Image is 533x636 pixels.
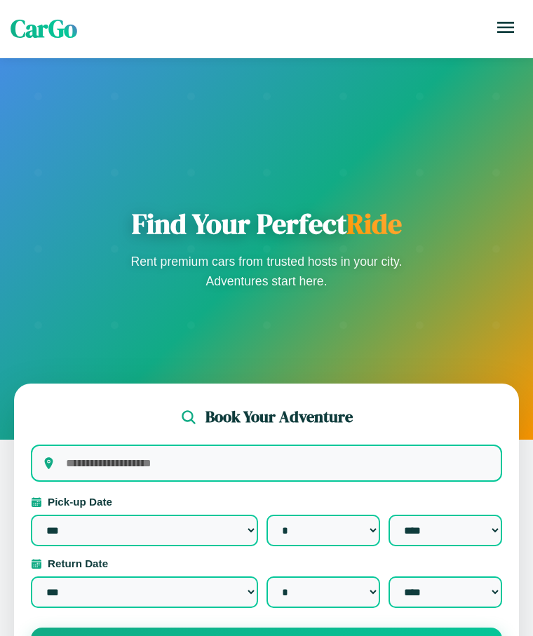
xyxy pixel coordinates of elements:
label: Return Date [31,557,502,569]
span: CarGo [11,12,77,46]
h2: Book Your Adventure [205,406,353,428]
p: Rent premium cars from trusted hosts in your city. Adventures start here. [126,252,407,291]
h1: Find Your Perfect [126,207,407,241]
span: Ride [346,205,402,243]
label: Pick-up Date [31,496,502,508]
